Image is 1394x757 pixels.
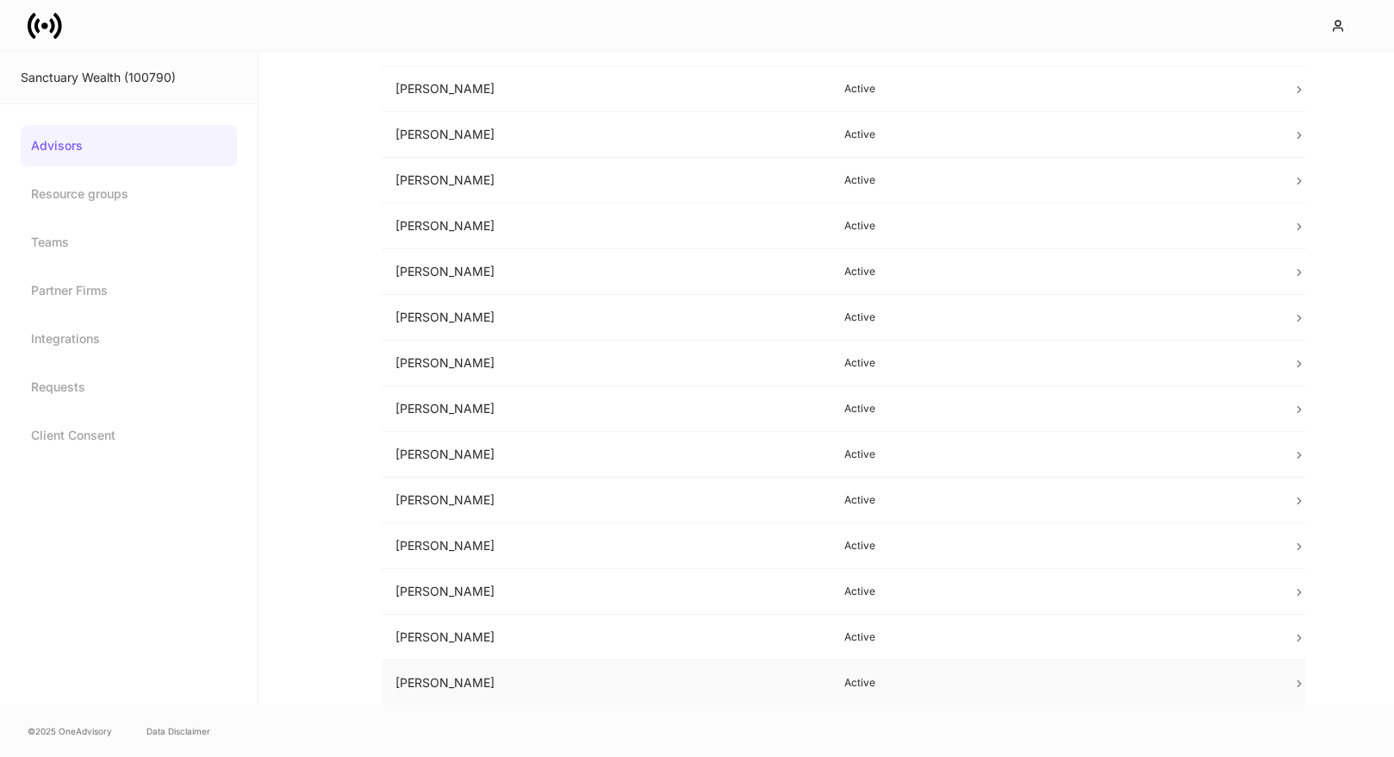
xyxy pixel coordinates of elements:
td: [PERSON_NAME] [382,386,831,432]
div: Sanctuary Wealth (100790) [21,69,237,86]
a: Partner Firms [21,270,237,311]
p: Active [844,676,1266,690]
td: [PERSON_NAME] [382,432,831,478]
a: Advisors [21,125,237,166]
p: Active [844,265,1266,278]
p: Active [844,356,1266,370]
td: [PERSON_NAME] [382,249,831,295]
td: [PERSON_NAME] [382,341,831,386]
a: Client Consent [21,415,237,456]
p: Active [844,447,1266,461]
p: Active [844,585,1266,598]
a: Integrations [21,318,237,360]
td: [PERSON_NAME] [382,569,831,615]
p: Active [844,310,1266,324]
td: [PERSON_NAME] [382,66,831,112]
a: Data Disclaimer [146,724,210,738]
td: [PERSON_NAME] [382,478,831,523]
p: Active [844,493,1266,507]
td: [PERSON_NAME] [382,660,831,706]
td: [PERSON_NAME] [382,203,831,249]
td: [PERSON_NAME] [382,158,831,203]
td: [PERSON_NAME] [382,295,831,341]
span: © 2025 OneAdvisory [28,724,112,738]
p: Active [844,539,1266,553]
td: [PERSON_NAME] [382,112,831,158]
p: Active [844,128,1266,141]
p: Active [844,173,1266,187]
p: Active [844,402,1266,416]
td: [PERSON_NAME] [382,615,831,660]
p: Active [844,82,1266,96]
td: [PERSON_NAME] [382,523,831,569]
p: Active [844,630,1266,644]
p: Active [844,219,1266,233]
a: Requests [21,366,237,408]
a: Teams [21,222,237,263]
a: Resource groups [21,173,237,215]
